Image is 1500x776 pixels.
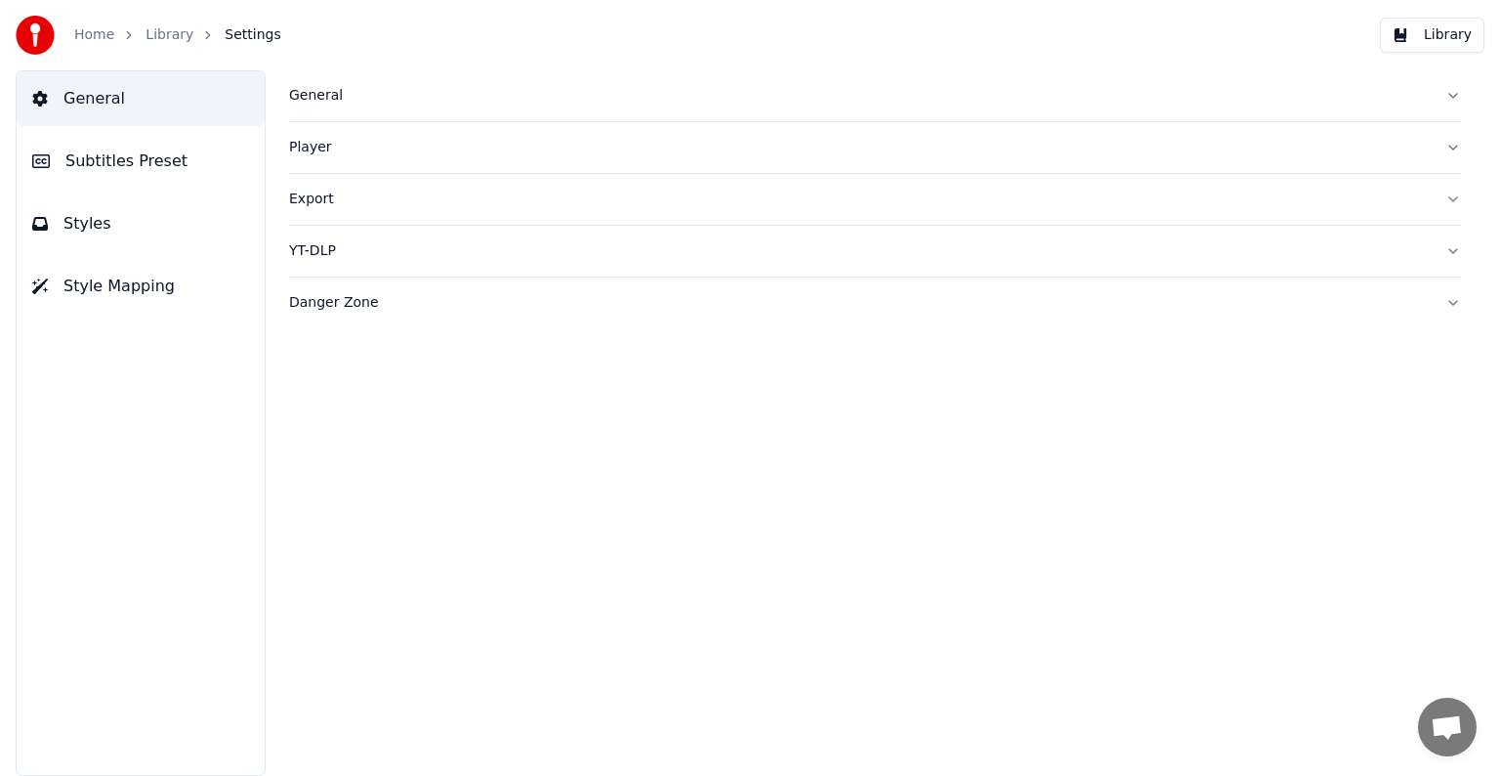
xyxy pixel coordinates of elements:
[289,138,1430,157] div: Player
[17,71,265,126] button: General
[63,212,111,236] span: Styles
[225,25,280,45] span: Settings
[289,122,1461,173] button: Player
[63,275,175,298] span: Style Mapping
[289,278,1461,328] button: Danger Zone
[289,241,1430,261] div: YT-DLP
[1380,18,1484,53] button: Library
[17,259,265,314] button: Style Mapping
[17,134,265,189] button: Subtitles Preset
[74,25,281,45] nav: breadcrumb
[74,25,114,45] a: Home
[16,16,55,55] img: youka
[65,150,187,173] span: Subtitles Preset
[289,174,1461,225] button: Export
[289,70,1461,121] button: General
[17,196,265,251] button: Styles
[289,190,1430,209] div: Export
[63,87,125,110] span: General
[289,86,1430,106] div: General
[146,25,193,45] a: Library
[289,293,1430,313] div: Danger Zone
[289,226,1461,277] button: YT-DLP
[1418,698,1477,756] div: Open chat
